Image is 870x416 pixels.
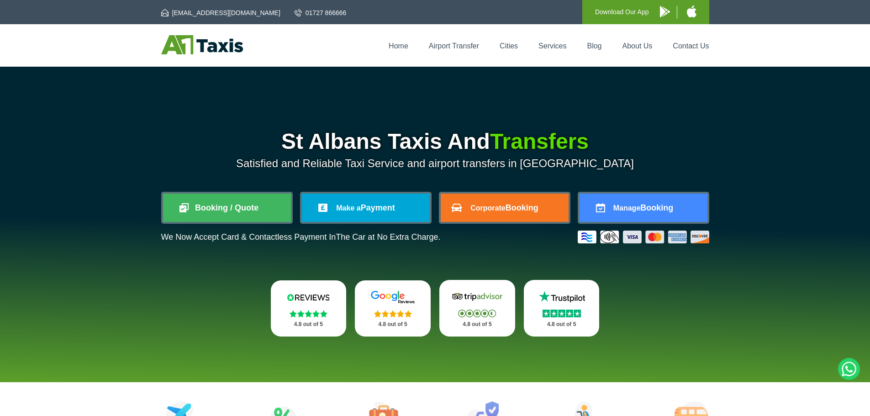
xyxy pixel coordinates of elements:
a: Cities [500,42,518,50]
p: Download Our App [595,6,649,18]
a: ManageBooking [580,194,707,222]
a: Google Stars 4.8 out of 5 [355,280,431,337]
a: Home [389,42,408,50]
p: 4.8 out of 5 [534,319,590,330]
img: A1 Taxis Android App [660,6,670,17]
img: Credit And Debit Cards [578,231,709,243]
a: About Us [622,42,653,50]
a: Reviews.io Stars 4.8 out of 5 [271,280,347,337]
a: Contact Us [673,42,709,50]
a: Blog [587,42,601,50]
img: A1 Taxis iPhone App [687,5,696,17]
img: Stars [543,310,581,317]
p: 4.8 out of 5 [281,319,337,330]
p: 4.8 out of 5 [449,319,505,330]
img: A1 Taxis St Albans LTD [161,35,243,54]
img: Stars [374,310,412,317]
p: Satisfied and Reliable Taxi Service and airport transfers in [GEOGRAPHIC_DATA] [161,157,709,170]
a: CorporateBooking [441,194,569,222]
a: Services [538,42,566,50]
img: Trustpilot [534,290,589,304]
h1: St Albans Taxis And [161,131,709,153]
a: Make aPayment [302,194,430,222]
img: Reviews.io [281,290,336,304]
img: Stars [290,310,327,317]
a: 01727 866666 [295,8,347,17]
img: Tripadvisor [450,290,505,304]
span: The Car at No Extra Charge. [336,232,440,242]
span: Corporate [470,204,505,212]
span: Manage [613,204,641,212]
img: Google [365,290,420,304]
a: [EMAIL_ADDRESS][DOMAIN_NAME] [161,8,280,17]
p: 4.8 out of 5 [365,319,421,330]
a: Trustpilot Stars 4.8 out of 5 [524,280,600,337]
a: Tripadvisor Stars 4.8 out of 5 [439,280,515,337]
a: Airport Transfer [429,42,479,50]
span: Make a [336,204,360,212]
span: Transfers [490,129,589,153]
a: Booking / Quote [163,194,291,222]
img: Stars [458,310,496,317]
p: We Now Accept Card & Contactless Payment In [161,232,441,242]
